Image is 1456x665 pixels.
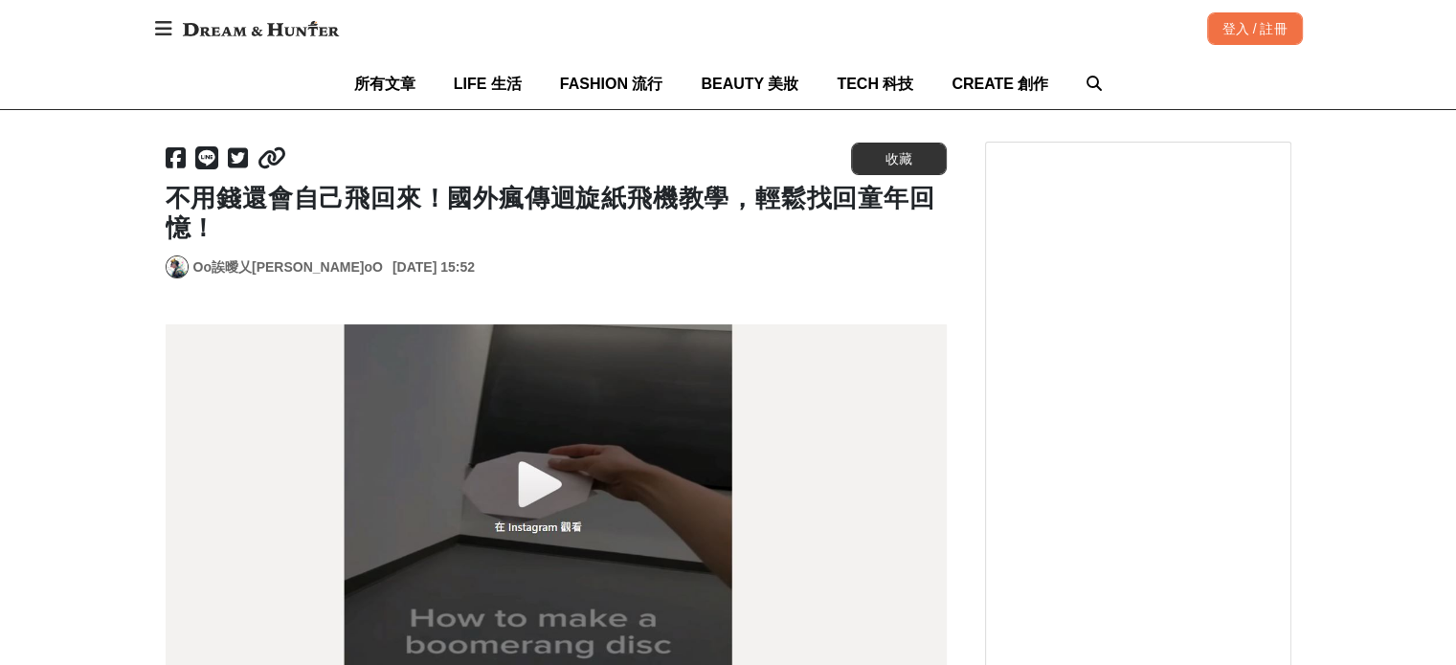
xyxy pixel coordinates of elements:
[166,255,189,278] a: Avatar
[354,58,415,109] a: 所有文章
[167,256,188,277] img: Avatar
[166,184,947,243] h1: 不用錢還會自己飛回來！國外瘋傳迴旋紙飛機教學，輕鬆找回童年回憶！
[952,58,1048,109] a: CREATE 創作
[837,76,913,92] span: TECH 科技
[354,76,415,92] span: 所有文章
[392,257,475,277] div: [DATE] 15:52
[837,58,913,109] a: TECH 科技
[701,76,798,92] span: BEAUTY 美妝
[1207,12,1303,45] div: 登入 / 註冊
[560,58,663,109] a: FASHION 流行
[454,58,522,109] a: LIFE 生活
[701,58,798,109] a: BEAUTY 美妝
[952,76,1048,92] span: CREATE 創作
[173,11,348,46] img: Dream & Hunter
[560,76,663,92] span: FASHION 流行
[193,257,383,277] a: Oo誒曖乂[PERSON_NAME]oO
[851,143,947,175] button: 收藏
[454,76,522,92] span: LIFE 生活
